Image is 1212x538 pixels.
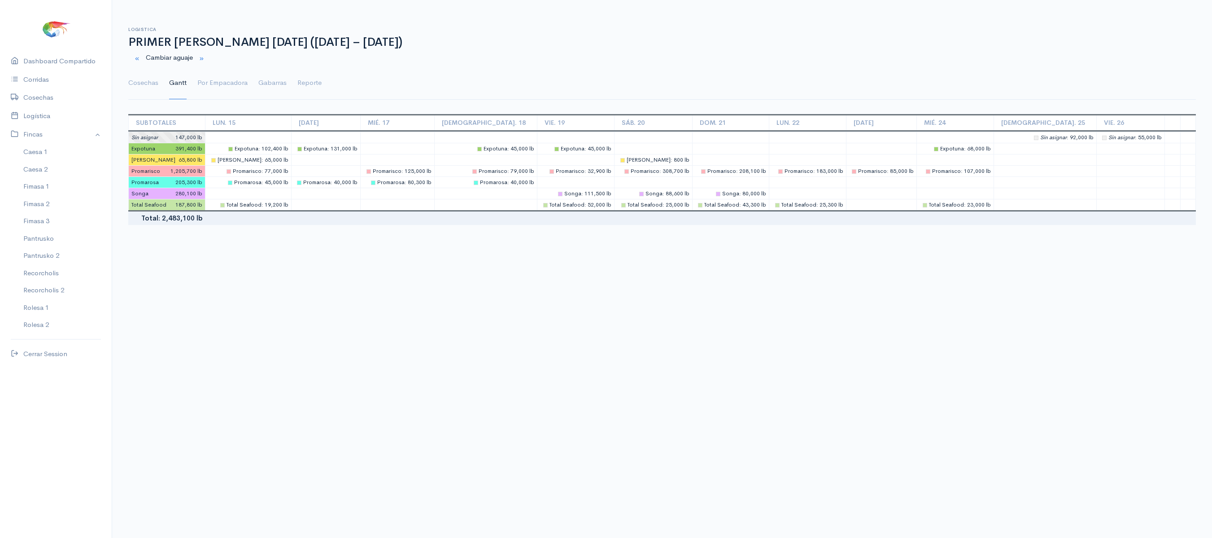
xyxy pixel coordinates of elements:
td: Mié. 24 [917,115,994,131]
span: Expotuna [235,145,258,152]
span: Total Seafood [549,201,584,208]
h1: PRIMER [PERSON_NAME] [DATE] ([DATE] – [DATE]) [128,36,1196,49]
span: Total Seafood [704,201,739,208]
span: : 52,000 lb [543,201,611,208]
a: Por Empacadora [197,67,248,99]
td: Vie. 26 [1097,115,1165,131]
span: Promarisco [373,168,401,175]
td: [DEMOGRAPHIC_DATA]. 25 [994,115,1097,131]
span: : 125,000 lb [366,168,432,175]
span: [PERSON_NAME] [218,156,262,163]
span: : 40,000 lb [474,179,534,186]
span: 280,100 lb [175,190,202,198]
span: : 23,000 lb [923,201,991,208]
span: Sin asignar [131,133,158,141]
td: Lun. 15 [205,115,292,131]
td: Vie. 19 [537,115,614,131]
span: : 19,200 lb [220,201,288,208]
div: Caesa 2 [23,164,48,175]
span: Promarosa [131,178,159,186]
span: Promarisco [479,168,507,175]
td: Dom. 21 [692,115,769,131]
span: Songa [131,190,148,198]
td: [DEMOGRAPHIC_DATA]. 18 [434,115,537,131]
div: Rolesa 1 [23,303,49,313]
span: : 55,000 lb [1102,134,1162,141]
div: Cambiar aguaje [123,49,1201,67]
span: Expotuna [131,145,155,153]
span: : 40,000 lb [297,179,357,186]
span: Songa [722,190,739,197]
span: Promarisco [707,168,736,175]
td: [DATE] [292,115,361,131]
span: : 80,300 lb [371,179,432,186]
div: Pantrusko 2 [23,251,59,261]
span: : 111,500 lb [558,190,611,197]
span: Promarisco [785,168,813,175]
span: : 183,000 lb [778,168,843,175]
span: Promarosa [377,179,405,186]
span: : 68,000 lb [934,145,991,152]
span: : 45,000 lb [228,179,288,186]
div: Fimasa 2 [23,199,49,209]
div: Pantrusko [23,234,54,244]
span: Expotuna [304,145,327,152]
a: Gabarras [258,67,287,99]
span: : 102,400 lb [228,145,288,152]
span: 187,800 lb [175,201,202,209]
span: Promarosa [480,179,507,186]
span: 391,400 lb [175,145,202,153]
span: 65,800 lb [179,156,202,164]
a: Reporte [297,67,322,99]
span: : 131,000 lb [297,145,357,152]
span: Promarosa [234,179,262,186]
span: : 308,700 lb [624,168,689,175]
div: Caesa 1 [23,147,48,157]
span: Songa [645,190,663,197]
span: Total Seafood [227,201,262,208]
a: Cosechas [128,67,158,99]
td: Mié. 17 [361,115,434,131]
span: : 65,000 lb [211,156,288,163]
span: : 45,000 lb [554,145,611,152]
div: Fimasa 1 [23,181,49,192]
span: : 800 lb [620,156,689,163]
span: Promarisco [631,168,659,175]
span: 1,205,700 lb [170,167,202,175]
span: Expotuna [561,145,584,152]
div: Fimasa 3 [23,216,49,226]
span: Promarisco [858,168,887,175]
td: Lun. 22 [769,115,846,131]
span: : 32,900 lb [549,168,611,175]
span: Sin asignar [1040,134,1067,141]
span: : 92,000 lb [1034,134,1094,141]
span: Songa [564,190,581,197]
span: Promarisco [556,168,584,175]
span: 147,000 lb [175,133,202,141]
span: Promarisco [233,168,262,175]
span: : 85,000 lb [852,168,914,175]
span: : 88,600 lb [639,190,689,197]
div: Recorcholis [23,268,59,278]
span: Expotuna [940,145,964,152]
td: Sáb. 20 [614,115,692,131]
span: Sin asignar [1108,134,1135,141]
span: Total Seafood [628,201,663,208]
div: Recorcholis 2 [23,285,64,295]
span: [PERSON_NAME] [627,156,671,163]
span: : 77,000 lb [227,168,288,175]
td: [DATE] [846,115,917,131]
span: : 208,100 lb [701,168,766,175]
span: Total Seafood [131,201,166,209]
td: Subtotales [129,115,205,131]
span: : 25,300 lb [775,201,843,208]
span: Expotuna [484,145,507,152]
span: Promarisco [932,168,961,175]
a: Gantt [169,67,187,99]
span: : 43,300 lb [698,201,766,208]
td: Total: 2,483,100 lb [129,212,205,225]
span: : 80,000 lb [716,190,766,197]
div: Rolesa 2 [23,320,49,330]
span: Promarosa [303,179,331,186]
span: [PERSON_NAME] [131,156,175,164]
